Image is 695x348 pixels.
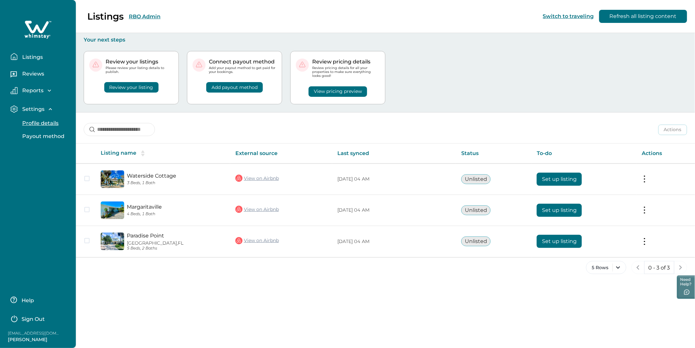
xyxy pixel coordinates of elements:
[632,261,645,274] button: previous page
[10,87,71,94] button: Reports
[209,66,277,74] p: Add your payout method to get paid for your bookings.
[312,59,380,65] p: Review pricing details
[235,174,279,183] a: View on Airbnb
[15,117,75,130] button: Profile details
[461,236,491,246] button: Unlisted
[543,13,594,19] button: Switch to traveling
[10,312,68,325] button: Sign Out
[332,144,456,164] th: Last synced
[15,130,75,143] button: Payout method
[337,207,451,214] p: [DATE] 04 AM
[104,82,159,93] button: Review your listing
[8,337,60,343] p: [PERSON_NAME]
[20,54,43,61] p: Listings
[20,120,59,127] p: Profile details
[101,170,124,188] img: propertyImage_Waterside Cottage
[337,238,451,245] p: [DATE] 04 AM
[87,11,124,22] p: Listings
[674,261,687,274] button: next page
[599,10,687,23] button: Refresh all listing content
[658,125,687,135] button: Actions
[20,71,44,77] p: Reviews
[461,205,491,215] button: Unlisted
[95,144,230,164] th: Listing name
[127,173,225,179] a: Waterside Cottage
[230,144,332,164] th: External source
[127,240,225,246] p: [GEOGRAPHIC_DATA], FL
[456,144,532,164] th: Status
[209,59,277,65] p: Connect payout method
[101,233,124,250] img: propertyImage_Paradise Point
[235,205,279,214] a: View on Airbnb
[84,37,687,43] p: Your next steps
[10,50,71,63] button: Listings
[127,204,225,210] a: Margaritaville
[309,86,367,97] button: View pricing preview
[637,144,695,164] th: Actions
[127,181,225,185] p: 3 Beds, 1 Bath
[532,144,637,164] th: To-do
[106,66,173,74] p: Please review your listing details to publish.
[235,236,279,245] a: View on Airbnb
[586,261,626,274] button: 5 Rows
[537,204,582,217] button: Set up listing
[649,265,670,271] p: 0 - 3 of 3
[22,316,45,322] p: Sign Out
[136,150,149,157] button: sorting
[20,87,43,94] p: Reports
[206,82,263,93] button: Add payout method
[20,133,64,140] p: Payout method
[312,66,380,78] p: Review pricing details for all your properties to make sure everything looks good!
[20,106,44,113] p: Settings
[127,212,225,217] p: 4 Beds, 1 Bath
[644,261,674,274] button: 0 - 3 of 3
[10,117,71,143] div: Settings
[337,176,451,183] p: [DATE] 04 AM
[101,201,124,219] img: propertyImage_Margaritaville
[10,293,68,306] button: Help
[10,68,71,81] button: Reviews
[20,297,34,304] p: Help
[129,13,161,20] button: RBO Admin
[461,174,491,184] button: Unlisted
[537,235,582,248] button: Set up listing
[106,59,173,65] p: Review your listings
[127,246,225,251] p: 5 Beds, 2 Baths
[537,173,582,186] button: Set up listing
[8,330,60,337] p: [EMAIL_ADDRESS][DOMAIN_NAME]
[127,233,225,239] a: Paradise Point
[10,105,71,113] button: Settings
